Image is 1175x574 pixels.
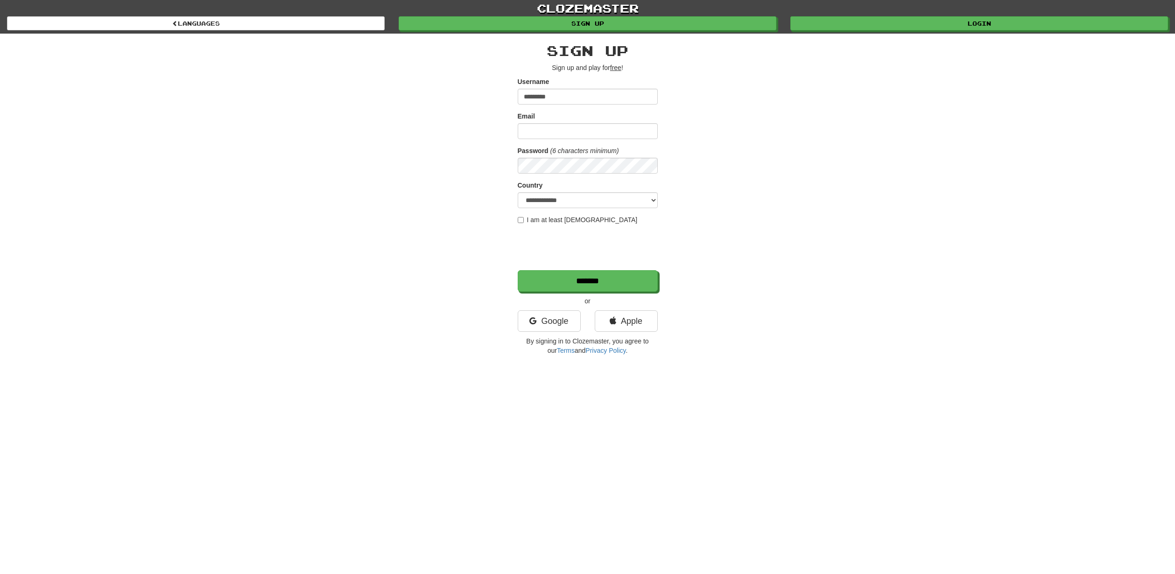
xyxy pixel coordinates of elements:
a: Privacy Policy [585,347,626,354]
a: Login [790,16,1168,30]
p: By signing in to Clozemaster, you agree to our and . [518,336,658,355]
label: Username [518,77,549,86]
a: Apple [595,310,658,332]
label: I am at least [DEMOGRAPHIC_DATA] [518,215,638,224]
p: or [518,296,658,306]
label: Email [518,112,535,121]
em: (6 characters minimum) [550,147,619,154]
a: Sign up [399,16,776,30]
label: Country [518,181,543,190]
a: Terms [557,347,575,354]
u: free [610,64,621,71]
label: Password [518,146,549,155]
h2: Sign up [518,43,658,58]
input: I am at least [DEMOGRAPHIC_DATA] [518,217,524,223]
iframe: reCAPTCHA [518,229,660,266]
p: Sign up and play for ! [518,63,658,72]
a: Languages [7,16,385,30]
a: Google [518,310,581,332]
